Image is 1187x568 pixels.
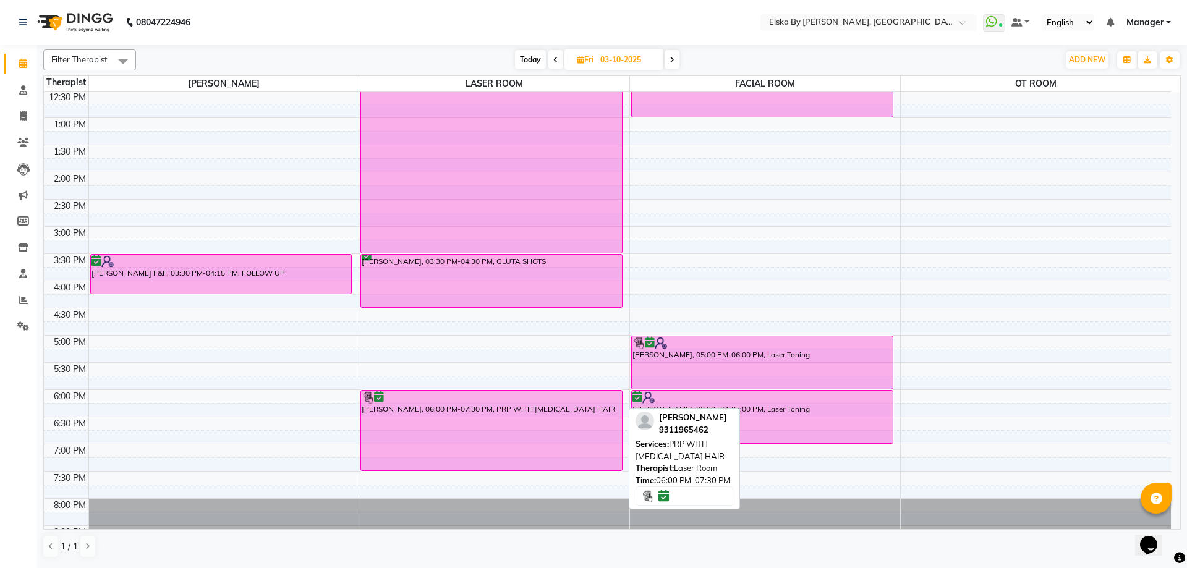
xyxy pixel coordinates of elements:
[630,76,900,91] span: FACIAL ROOM
[636,475,733,487] div: 06:00 PM-07:30 PM
[44,76,88,89] div: Therapist
[51,281,88,294] div: 4:00 PM
[51,118,88,131] div: 1:00 PM
[636,439,725,461] span: PRP WITH [MEDICAL_DATA] HAIR
[51,54,108,64] span: Filter Therapist
[361,255,622,307] div: [PERSON_NAME], 03:30 PM-04:30 PM, GLUTA SHOTS
[361,37,622,253] div: PRIYANKAnull, 11:30 AM-03:30 PM, lhr f/body
[1126,16,1164,29] span: Manager
[51,417,88,430] div: 6:30 PM
[636,475,656,485] span: Time:
[51,499,88,512] div: 8:00 PM
[636,463,674,473] span: Therapist:
[359,76,629,91] span: LASER ROOM
[51,526,88,539] div: 8:30 PM
[515,50,546,69] span: Today
[632,336,893,389] div: [PERSON_NAME], 05:00 PM-06:00 PM, Laser Toning
[91,255,352,294] div: [PERSON_NAME] F&F, 03:30 PM-04:15 PM, FOLLOW UP
[51,363,88,376] div: 5:30 PM
[901,76,1171,91] span: OT ROOM
[1066,51,1108,69] button: ADD NEW
[51,254,88,267] div: 3:30 PM
[136,5,190,40] b: 08047224946
[51,390,88,403] div: 6:00 PM
[51,172,88,185] div: 2:00 PM
[89,76,359,91] span: [PERSON_NAME]
[659,412,727,422] span: [PERSON_NAME]
[1135,519,1175,556] iframe: chat widget
[574,55,597,64] span: Fri
[636,462,733,475] div: Laser Room
[361,391,622,470] div: [PERSON_NAME], 06:00 PM-07:30 PM, PRP WITH [MEDICAL_DATA] HAIR
[51,227,88,240] div: 3:00 PM
[636,439,669,449] span: Services:
[51,145,88,158] div: 1:30 PM
[51,336,88,349] div: 5:00 PM
[51,472,88,485] div: 7:30 PM
[1069,55,1105,64] span: ADD NEW
[636,412,654,430] img: profile
[51,444,88,457] div: 7:00 PM
[597,51,658,69] input: 2025-10-03
[659,424,727,436] div: 9311965462
[32,5,116,40] img: logo
[51,308,88,321] div: 4:30 PM
[46,91,88,104] div: 12:30 PM
[61,540,78,553] span: 1 / 1
[51,200,88,213] div: 2:30 PM
[632,391,893,443] div: [PERSON_NAME], 06:00 PM-07:00 PM, Laser Toning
